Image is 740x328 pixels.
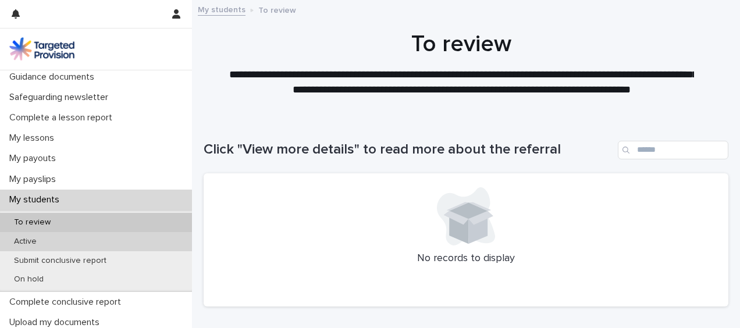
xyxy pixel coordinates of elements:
p: Guidance documents [5,72,104,83]
h1: To review [204,30,720,58]
p: No records to display [218,252,714,265]
img: M5nRWzHhSzIhMunXDL62 [9,37,74,60]
p: My payouts [5,153,65,164]
p: To review [5,218,60,227]
p: Upload my documents [5,317,109,328]
p: Complete a lesson report [5,112,122,123]
p: To review [258,3,296,16]
p: Safeguarding newsletter [5,92,118,103]
p: My payslips [5,174,65,185]
h1: Click "View more details" to read more about the referral [204,141,613,158]
p: My lessons [5,133,63,144]
p: My students [5,194,69,205]
input: Search [618,141,728,159]
p: On hold [5,274,53,284]
p: Submit conclusive report [5,256,116,266]
p: Active [5,237,46,247]
a: My students [198,2,246,16]
p: Complete conclusive report [5,297,130,308]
